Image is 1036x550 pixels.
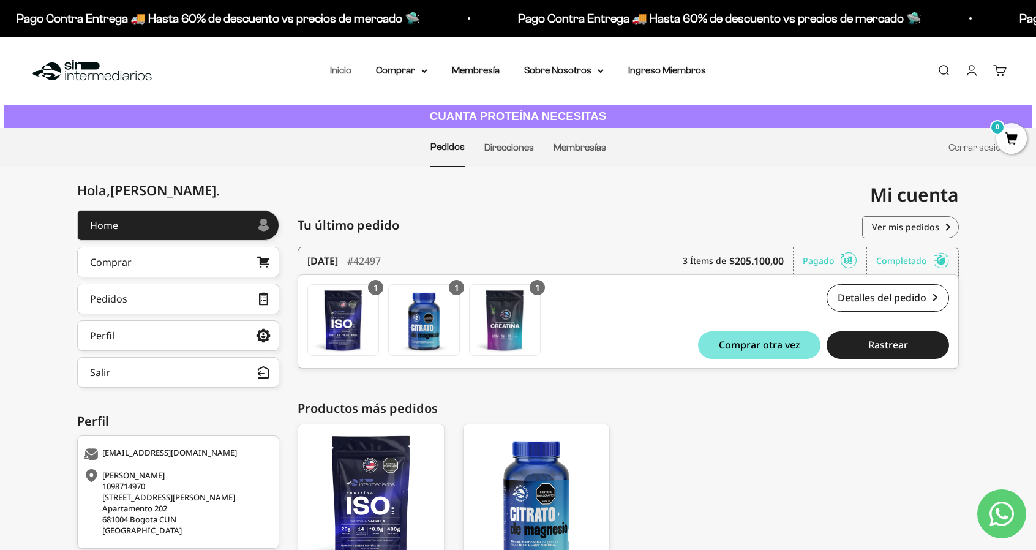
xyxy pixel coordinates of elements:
summary: Comprar [376,62,427,78]
button: Salir [77,357,279,388]
a: Ver mis pedidos [862,216,959,238]
div: Perfil [90,331,114,341]
mark: 0 [990,120,1005,135]
strong: CUANTA PROTEÍNA NECESITAS [430,110,607,122]
a: Proteína Aislada ISO - Vainilla - Vanilla / 1 libra [307,284,379,356]
a: 0 [996,133,1027,146]
div: Comprar [90,257,132,267]
a: Membresía [452,65,500,75]
div: Pedidos [90,294,127,304]
img: Translation missing: es.Creatina Monohidrato [470,285,540,355]
div: Hola, [77,183,220,198]
summary: Sobre Nosotros [524,62,604,78]
div: 1 [368,280,383,295]
div: Completado [876,247,949,274]
a: Ingreso Miembros [628,65,706,75]
a: Detalles del pedido [827,284,949,312]
span: Tu último pedido [298,216,399,235]
img: Translation missing: es.Gomas con Citrato de Magnesio [389,285,459,355]
div: Salir [90,367,110,377]
a: Creatina Monohidrato [469,284,541,356]
a: Pedidos [77,284,279,314]
div: 1 [530,280,545,295]
div: Pagado [803,247,867,274]
b: $205.100,00 [729,254,784,268]
time: [DATE] [307,254,338,268]
div: Home [90,220,118,230]
a: Direcciones [484,142,534,153]
div: Perfil [77,412,279,431]
div: [EMAIL_ADDRESS][DOMAIN_NAME] [84,448,269,461]
a: Pedidos [430,141,465,152]
button: Comprar otra vez [698,331,820,359]
span: Comprar otra vez [719,340,800,350]
a: Cerrar sesión [948,142,1007,153]
a: Inicio [330,65,351,75]
button: Rastrear [827,331,949,359]
div: Productos más pedidos [298,399,959,418]
span: . [216,181,220,199]
img: Translation missing: es.Proteína Aislada ISO - Vainilla - Vanilla / 1 libra [308,285,378,355]
div: 3 Ítems de [683,247,794,274]
a: Comprar [77,247,279,277]
div: [PERSON_NAME] 1098714970 [STREET_ADDRESS][PERSON_NAME] Apartamento 202 681004 Bogota CUN [GEOGRAP... [84,470,269,536]
a: CUANTA PROTEÍNA NECESITAS [4,105,1032,129]
a: Membresías [554,142,606,153]
span: Mi cuenta [870,182,959,207]
a: Perfil [77,320,279,351]
span: [PERSON_NAME] [110,181,220,199]
p: Pago Contra Entrega 🚚 Hasta 60% de descuento vs precios de mercado 🛸 [495,9,899,28]
a: Home [77,210,279,241]
div: 1 [449,280,464,295]
a: Gomas con Citrato de Magnesio [388,284,460,356]
div: #42497 [347,247,381,274]
span: Rastrear [868,340,908,350]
